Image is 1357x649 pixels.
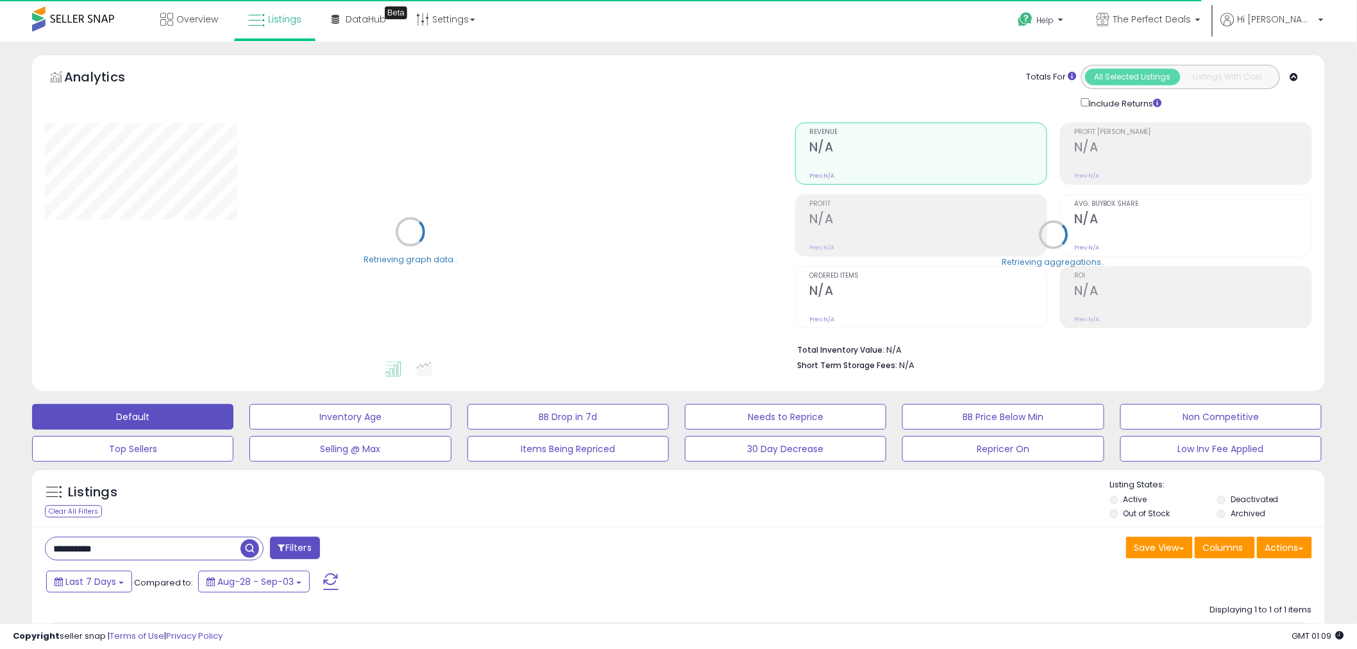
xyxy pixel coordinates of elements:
button: Selling @ Max [249,436,451,462]
span: Help [1037,15,1054,26]
button: Inventory Age [249,404,451,430]
button: Actions [1257,537,1312,559]
button: Filters [270,537,320,559]
button: Top Sellers [32,436,233,462]
button: Needs to Reprice [685,404,886,430]
div: Retrieving aggregations.. [1002,257,1106,268]
span: Last 7 Days [65,575,116,588]
button: All Selected Listings [1085,69,1181,85]
label: Deactivated [1231,494,1279,505]
div: Tooltip anchor [385,6,407,19]
div: Displaying 1 to 1 of 1 items [1210,604,1312,616]
button: BB Price Below Min [902,404,1104,430]
button: Last 7 Days [46,571,132,593]
span: 2025-09-11 01:09 GMT [1292,630,1344,642]
span: Listings [268,13,301,26]
label: Out of Stock [1124,508,1170,519]
button: 30 Day Decrease [685,436,886,462]
a: Privacy Policy [166,630,223,642]
button: Default [32,404,233,430]
span: Aug-28 - Sep-03 [217,575,294,588]
button: Save View [1126,537,1193,559]
span: Hi [PERSON_NAME] [1238,13,1315,26]
div: seller snap | | [13,630,223,643]
h5: Listings [68,484,117,501]
button: BB Drop in 7d [468,404,669,430]
p: Listing States: [1110,479,1325,491]
h5: Analytics [64,68,150,89]
div: Totals For [1027,71,1077,83]
span: DataHub [346,13,386,26]
label: Archived [1231,508,1265,519]
button: Low Inv Fee Applied [1120,436,1322,462]
label: Active [1124,494,1147,505]
button: Repricer On [902,436,1104,462]
span: Columns [1203,541,1243,554]
a: Terms of Use [110,630,164,642]
a: Help [1008,2,1076,42]
span: The Perfect Deals [1113,13,1192,26]
div: Include Returns [1072,96,1177,110]
span: Overview [176,13,218,26]
span: Compared to: [134,577,193,589]
button: Aug-28 - Sep-03 [198,571,310,593]
button: Listings With Cost [1180,69,1276,85]
button: Items Being Repriced [468,436,669,462]
button: Columns [1195,537,1255,559]
button: Non Competitive [1120,404,1322,430]
a: Hi [PERSON_NAME] [1221,13,1324,42]
div: Clear All Filters [45,505,102,518]
div: Retrieving graph data.. [364,254,457,265]
i: Get Help [1018,12,1034,28]
strong: Copyright [13,630,60,642]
